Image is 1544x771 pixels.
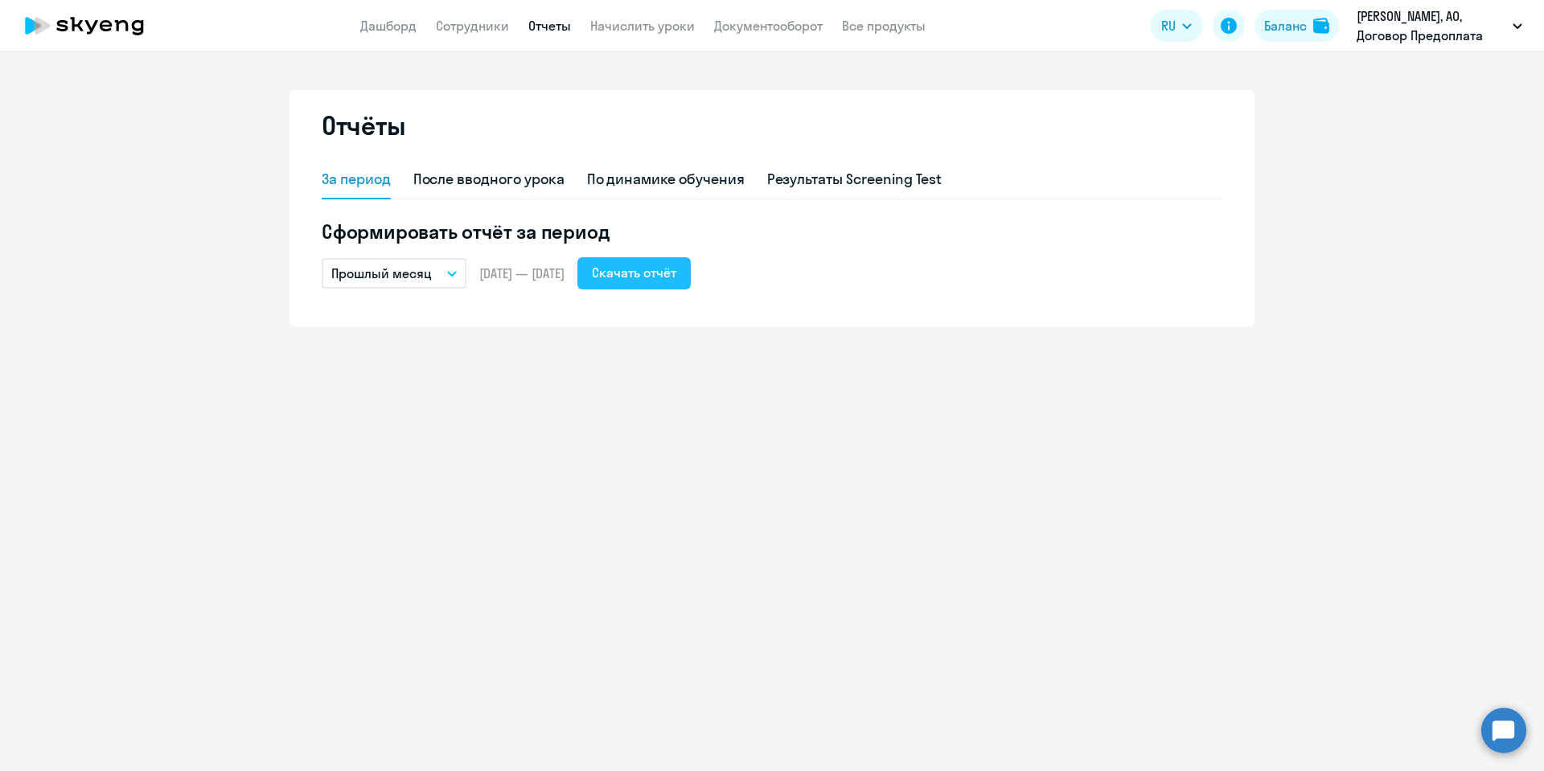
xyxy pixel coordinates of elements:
[413,169,565,190] div: После вводного урока
[714,18,823,34] a: Документооборот
[436,18,509,34] a: Сотрудники
[331,264,432,283] p: Прошлый месяц
[479,265,565,282] span: [DATE] — [DATE]
[592,263,676,282] div: Скачать отчёт
[322,258,466,289] button: Прошлый месяц
[1161,16,1176,35] span: RU
[528,18,571,34] a: Отчеты
[577,257,691,289] button: Скачать отчёт
[1264,16,1307,35] div: Баланс
[767,169,942,190] div: Результаты Screening Test
[1357,6,1506,45] p: [PERSON_NAME], АО, Договор Предоплата
[842,18,926,34] a: Все продукты
[590,18,695,34] a: Начислить уроки
[1254,10,1339,42] button: Балансbalance
[322,169,391,190] div: За период
[360,18,417,34] a: Дашборд
[322,219,1222,244] h5: Сформировать отчёт за период
[322,109,405,141] h2: Отчёты
[1313,18,1329,34] img: balance
[587,169,745,190] div: По динамике обучения
[1150,10,1203,42] button: RU
[1349,6,1530,45] button: [PERSON_NAME], АО, Договор Предоплата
